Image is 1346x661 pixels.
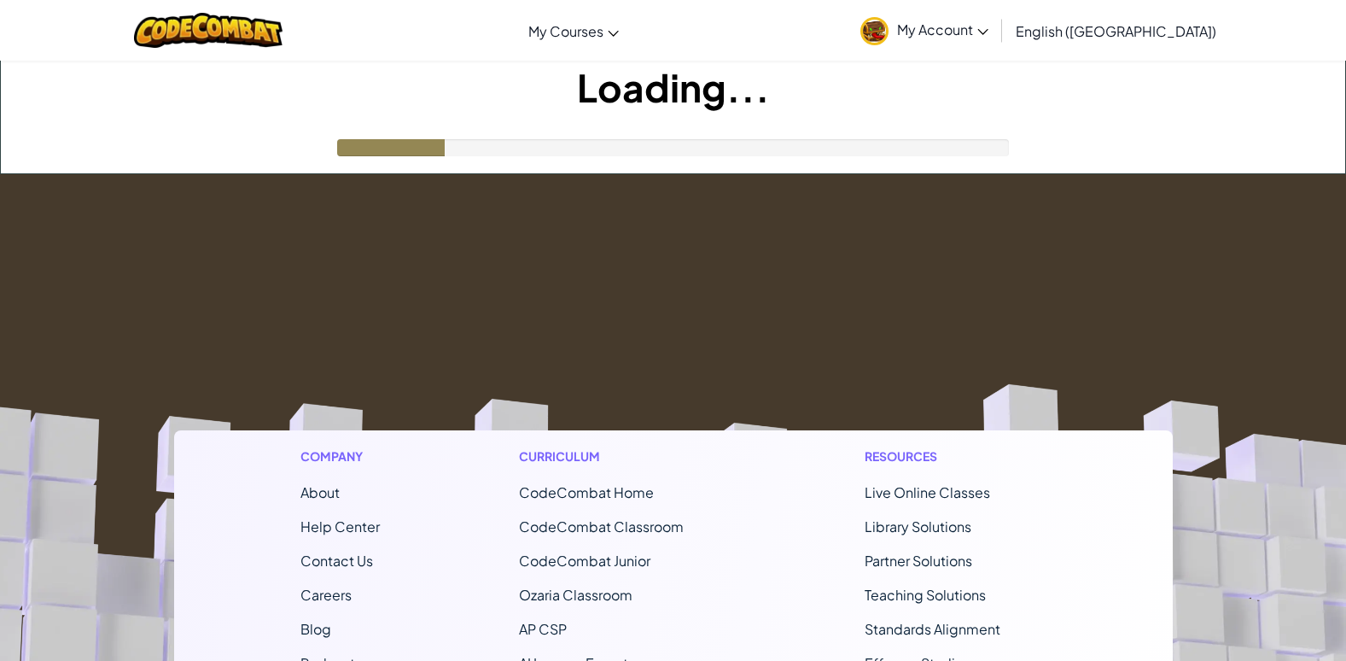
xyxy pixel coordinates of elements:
[519,552,650,570] a: CodeCombat Junior
[865,447,1046,465] h1: Resources
[300,620,331,638] a: Blog
[300,518,380,535] a: Help Center
[519,483,654,501] span: CodeCombat Home
[1007,8,1225,54] a: English ([GEOGRAPHIC_DATA])
[519,620,567,638] a: AP CSP
[1016,22,1216,40] span: English ([GEOGRAPHIC_DATA])
[1,61,1345,114] h1: Loading...
[897,20,988,38] span: My Account
[865,518,971,535] a: Library Solutions
[865,483,990,501] a: Live Online Classes
[519,518,684,535] a: CodeCombat Classroom
[300,552,373,570] span: Contact Us
[134,13,283,48] img: CodeCombat logo
[865,552,972,570] a: Partner Solutions
[528,22,603,40] span: My Courses
[300,483,340,501] a: About
[519,586,632,604] a: Ozaria Classroom
[520,8,627,54] a: My Courses
[865,586,986,604] a: Teaching Solutions
[865,620,1000,638] a: Standards Alignment
[300,447,380,465] h1: Company
[860,17,889,45] img: avatar
[300,586,352,604] a: Careers
[519,447,725,465] h1: Curriculum
[852,3,997,57] a: My Account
